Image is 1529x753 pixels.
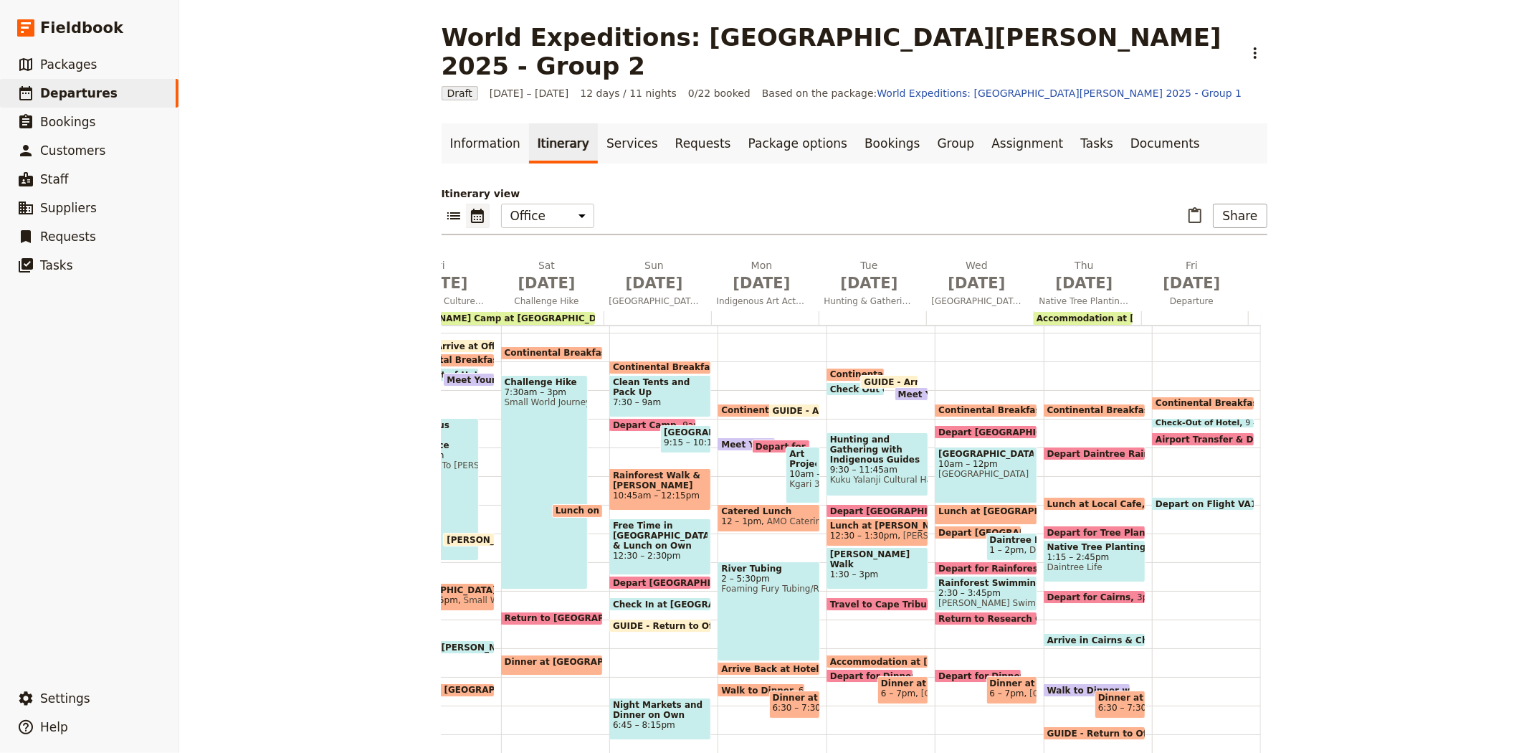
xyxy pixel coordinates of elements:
h1: World Expeditions: [GEOGRAPHIC_DATA][PERSON_NAME] 2025 - Group 2 [442,23,1234,80]
span: Art Project with Indigenous Artist [789,449,816,469]
div: Continental Breakfast at Hotel [718,404,804,417]
span: Settings [40,691,90,706]
h2: Sun [609,258,700,294]
span: Lunch at Local Cafe [1047,499,1148,508]
div: Check-Out of Hotel9 – 9:15am [1152,418,1254,428]
div: Rainforest Swimming Hole2:30 – 3:45pm[PERSON_NAME] Swimming Hole [935,576,1037,611]
span: [GEOGRAPHIC_DATA] [664,427,708,437]
span: Departures [40,86,118,100]
h2: Wed [932,258,1022,294]
span: Return to [GEOGRAPHIC_DATA] [505,613,661,623]
div: Daintree Ice Cream Company1 – 2pmDaintree Ice Cream Company [986,533,1037,561]
span: [GEOGRAPHIC_DATA] [396,585,490,595]
span: Depart [GEOGRAPHIC_DATA] [938,528,1082,537]
span: [GEOGRAPHIC_DATA] [938,449,1033,459]
span: Free Time in [GEOGRAPHIC_DATA] & Lunch on Own [613,521,708,551]
div: Arrive at [PERSON_NAME][GEOGRAPHIC_DATA] [392,640,494,654]
span: Customers [40,143,105,158]
div: Depart [GEOGRAPHIC_DATA] [609,576,711,589]
span: Dinner at Boardwalk Social by [PERSON_NAME] [1098,693,1142,703]
div: GUIDE - Return to Office [609,619,711,633]
span: GUIDE - Return to Office [1047,729,1171,738]
span: Continental Breakfast at Hotel [721,405,876,415]
button: Thu [DATE]Native Tree Planting and Return to [GEOGRAPHIC_DATA] [1034,258,1141,311]
div: Return to Research Centre & Rainforest Exploration [935,612,1037,625]
button: Share [1213,204,1267,228]
span: Draft [442,86,478,100]
span: 6:30 – 7:30pm [773,703,835,713]
span: [DATE] [502,273,592,294]
span: Continental Breakfast at Hotel [1156,398,1310,408]
span: Requests [40,229,96,244]
a: Tasks [1072,123,1122,164]
div: Lunch on Trail [552,504,603,518]
div: Arrive Back at Hotel [718,662,819,676]
span: Rainforest Walk & [PERSON_NAME][GEOGRAPHIC_DATA] [613,470,708,491]
div: Accommodation at [GEOGRAPHIC_DATA] [1034,312,1133,325]
span: Night Markets and Dinner on Own [613,700,708,720]
div: Lunch at Local Cafe [1044,497,1145,511]
span: Indigenous Art Activity and River Tubing [711,295,813,307]
span: Continental Breakfast at DRO [938,405,1087,415]
div: River Tubing2 – 5:30pmFoaming Fury Tubing/Rafting [718,562,819,661]
span: 12 days / 11 nights [580,86,677,100]
span: [PERSON_NAME] [897,531,974,541]
div: Airport Transfer & Depart [1152,432,1254,446]
div: Arrive in Cairns & Check In at [GEOGRAPHIC_DATA] [1044,633,1145,647]
div: Depart [GEOGRAPHIC_DATA] [935,425,1037,439]
div: Night Markets and Dinner on Own6:45 – 8:15pm [609,698,711,740]
div: Dinner at [GEOGRAPHIC_DATA]6 – 7pm[GEOGRAPHIC_DATA] [986,676,1037,704]
div: Continental Breakfast at Hotel [1152,397,1254,410]
span: Travel to Cape Tribulation [830,600,961,609]
div: [GEOGRAPHIC_DATA]9:15 – 10:15am [660,425,711,453]
a: Requests [667,123,740,164]
button: Mon [DATE]Indigenous Art Activity and River Tubing [711,258,819,311]
span: [DATE] [824,273,915,294]
span: Continental Breakfast at [GEOGRAPHIC_DATA] [505,348,734,358]
a: Itinerary [529,123,598,164]
span: AMO Catering [761,516,827,526]
span: Accommodation at [GEOGRAPHIC_DATA] (DRO) [830,657,1062,666]
div: Free Time in [GEOGRAPHIC_DATA] & Lunch on Own12:30 – 2:30pm [609,518,711,575]
div: Art Project with Indigenous Artist10am – 12pmKgari 3 Sisters [786,447,819,503]
div: Continental Breakfast at [GEOGRAPHIC_DATA] [609,361,711,374]
span: 1 – 2pm [990,545,1024,555]
div: Check Out of Hotel [827,382,885,396]
button: Wed [DATE][GEOGRAPHIC_DATA] and Rainforest Swimming Hole [926,258,1034,311]
span: Dinner at [GEOGRAPHIC_DATA] [990,678,1034,688]
button: Tue [DATE]Hunting & Gathering with Indigenous Guides and Rainforest Walk [819,258,926,311]
span: 1:15 – 2:45pm [1047,552,1142,562]
span: Small World Journeys [458,595,555,605]
div: Depart for Tree Planting [1044,526,1145,539]
span: 1:30 – 3pm [830,569,925,579]
span: [PERSON_NAME] arrive at [GEOGRAPHIC_DATA] [447,535,681,544]
div: Rainforest Walk & [PERSON_NAME][GEOGRAPHIC_DATA]10:45am – 12:15pm [609,468,711,511]
div: Meet Your Guide at Reception [718,437,776,451]
div: Clean Tents and Pack Up7:30 – 9am [609,375,711,417]
span: Check Out of Hotel [396,370,493,379]
span: 9am [682,420,702,430]
div: Dinner at [GEOGRAPHIC_DATA] [392,683,494,697]
div: Walk to Dinner with Your Guide [1044,683,1130,697]
span: 0/22 booked [688,86,751,100]
span: Arrive Back at Hotel [721,664,825,673]
div: Depart on Flight VA1292 [1152,497,1254,511]
span: Suppliers [40,201,97,215]
span: Depart for Dinner [830,671,920,681]
span: 10am – 12pm [938,459,1033,469]
span: Arrive in Cairns & Check In at [GEOGRAPHIC_DATA] [1047,635,1300,645]
div: Travel to Cape Tribulation [827,597,928,611]
span: Return to Research Centre & Rainforest Exploration [938,614,1196,623]
span: Challenge Hike [505,377,584,387]
div: GUIDE - Arrive at Office [860,375,918,389]
div: Hunting and Gathering with Indigenous Guides9:30 – 11:45amKuku Yalanji Cultural Habitat Tours ([P... [827,432,928,496]
div: Depart for Rainforest Swimming Hole [935,562,1037,575]
h2: Mon [717,258,807,294]
span: [GEOGRAPHIC_DATA] and Rainforest Swimming Hole [926,295,1028,307]
span: [GEOGRAPHIC_DATA] [1024,688,1120,698]
span: Continental Breakfast at Hotel [830,369,985,379]
span: Clean Tents and Pack Up [613,377,708,397]
span: Native Tree Planting Service Work [1047,542,1142,552]
span: Depart Daintree Rainforest [1047,449,1186,458]
div: Depart for Dinner [827,669,913,683]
